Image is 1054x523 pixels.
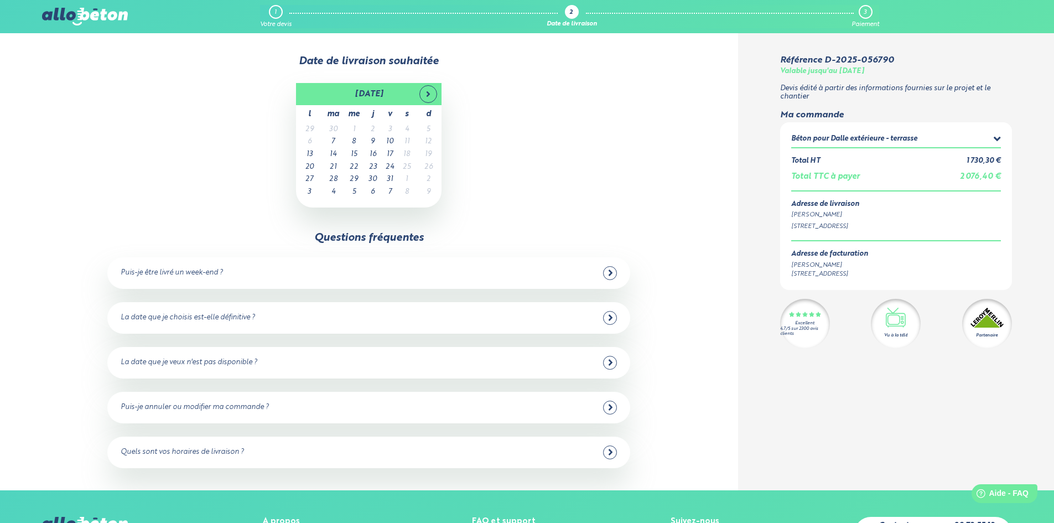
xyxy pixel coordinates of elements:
td: 1 [344,123,364,136]
td: 7 [323,136,344,148]
td: 29 [296,123,323,136]
td: 13 [296,148,323,161]
td: 2 [415,173,442,186]
td: 11 [398,136,415,148]
td: 5 [344,186,364,199]
td: 20 [296,161,323,174]
td: 9 [415,186,442,199]
div: Paiement [851,21,879,28]
p: Devis édité à partir des informations fournies sur le projet et le chantier [780,85,1012,101]
td: 30 [323,123,344,136]
td: 21 [323,161,344,174]
a: 3 Paiement [851,5,879,28]
div: Date de livraison souhaitée [42,55,695,68]
iframe: Help widget launcher [956,480,1042,511]
span: 2 076,40 € [960,173,1001,180]
td: 25 [398,161,415,174]
div: Adresse de livraison [791,200,1001,209]
th: j [364,105,381,123]
td: 31 [381,173,398,186]
div: [STREET_ADDRESS] [791,270,868,279]
div: [PERSON_NAME] [791,261,868,270]
td: 10 [381,136,398,148]
td: 23 [364,161,381,174]
td: 6 [296,136,323,148]
th: d [415,105,442,123]
td: 18 [398,148,415,161]
div: Valable jusqu'au [DATE] [780,68,864,76]
div: Excellent [795,321,814,326]
td: 3 [381,123,398,136]
a: 1 Votre devis [260,5,292,28]
td: 24 [381,161,398,174]
td: 3 [296,186,323,199]
div: 1 [274,9,277,16]
summary: Béton pour Dalle extérieure - terrasse [791,133,1001,147]
div: Puis-je annuler ou modifier ma commande ? [121,403,269,412]
td: 29 [344,173,364,186]
img: allobéton [42,8,127,25]
td: 14 [323,148,344,161]
td: 16 [364,148,381,161]
td: 6 [364,186,381,199]
td: 27 [296,173,323,186]
div: Total HT [791,157,820,165]
th: me [344,105,364,123]
th: s [398,105,415,123]
td: 5 [415,123,442,136]
td: 30 [364,173,381,186]
div: [PERSON_NAME] [791,210,1001,220]
td: 22 [344,161,364,174]
td: 8 [344,136,364,148]
div: 2 [569,9,573,17]
td: 12 [415,136,442,148]
div: Date de livraison [547,21,597,28]
div: Adresse de facturation [791,250,868,258]
td: 26 [415,161,442,174]
div: Vu à la télé [884,332,907,339]
div: Partenaire [976,332,998,339]
th: l [296,105,323,123]
td: 7 [381,186,398,199]
div: Quels sont vos horaires de livraison ? [121,448,244,457]
div: Béton pour Dalle extérieure - terrasse [791,135,917,143]
td: 19 [415,148,442,161]
th: [DATE] [323,83,415,105]
td: 4 [323,186,344,199]
td: 15 [344,148,364,161]
div: Référence D-2025-056790 [780,55,894,65]
div: 3 [864,9,866,16]
td: 4 [398,123,415,136]
div: 1 730,30 € [967,157,1001,165]
th: v [381,105,398,123]
td: 2 [364,123,381,136]
td: 28 [323,173,344,186]
div: La date que je choisis est-elle définitive ? [121,314,255,322]
div: Questions fréquentes [314,232,424,244]
td: 9 [364,136,381,148]
th: ma [323,105,344,123]
div: Votre devis [260,21,292,28]
a: 2 Date de livraison [547,5,597,28]
div: La date que je veux n'est pas disponible ? [121,359,257,367]
td: 1 [398,173,415,186]
div: Puis-je être livré un week-end ? [121,269,223,277]
div: Total TTC à payer [791,172,860,182]
td: 8 [398,186,415,199]
td: 17 [381,148,398,161]
div: [STREET_ADDRESS] [791,222,1001,231]
div: Ma commande [780,110,1012,120]
div: 4.7/5 sur 2300 avis clients [780,327,830,336]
